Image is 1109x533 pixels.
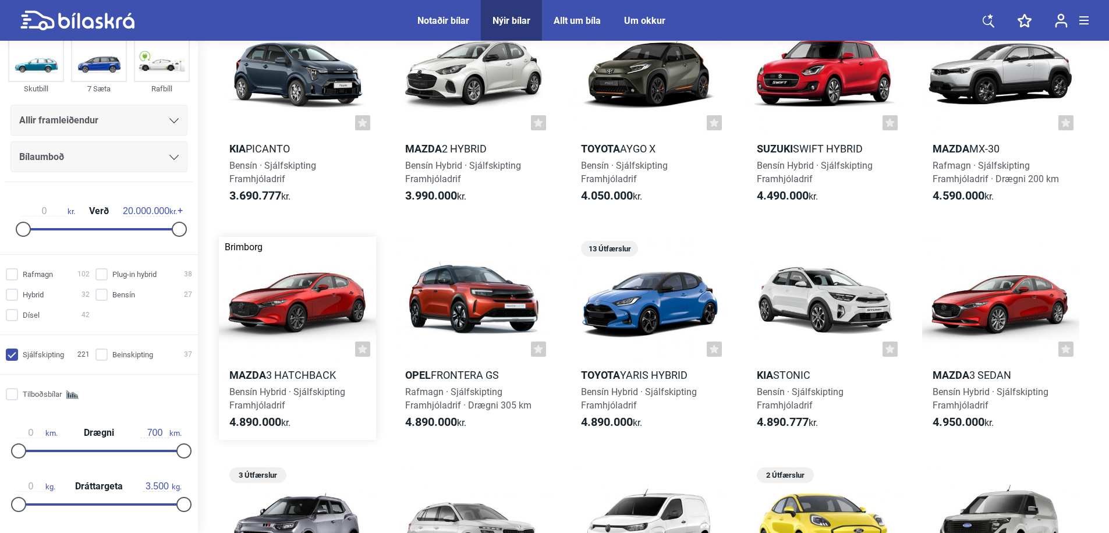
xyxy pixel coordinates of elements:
h2: Picanto [219,142,376,155]
span: kr. [933,415,994,429]
span: kr. [933,189,994,203]
b: 3.990.000 [405,189,457,202]
b: 3.690.777 [229,189,281,202]
h2: 2 Hybrid [395,142,552,155]
span: Beinskipting [112,349,153,361]
b: Mazda [933,143,969,155]
h2: Aygo X [571,142,728,155]
span: Bensín [112,289,135,301]
span: Hybrid [23,289,44,301]
b: Opel [405,369,431,381]
a: 3 ÚtfærslurSuzukiSwift HybridBensín Hybrid · SjálfskiptingFramhjóladrif4.490.000kr. [746,10,904,214]
span: 13 Útfærslur [587,241,632,257]
span: Bensín · Sjálfskipting Framhjóladrif [229,160,316,184]
div: 7 Sæta [71,82,127,95]
span: Bensín · Sjálfskipting Framhjóladrif [757,386,844,411]
a: OpelFrontera GSRafmagn · SjálfskiptingFramhjóladrif · Drægni 305 km4.890.000kr. [395,237,552,440]
b: 4.950.000 [933,415,984,429]
b: 4.490.000 [757,189,809,202]
div: Rafbíll [134,82,190,95]
a: Notaðir bílar [417,15,469,26]
span: kr. [21,206,75,216]
span: 42 [82,309,90,321]
h2: Yaris Hybrid [571,368,728,382]
span: kr. [229,189,290,203]
span: kr. [757,415,818,429]
a: MazdaMX-30Rafmagn · SjálfskiptingFramhjóladrif · Drægni 200 km4.590.000kr. [922,10,1079,214]
span: Bensín Hybrid · Sjálfskipting Framhjóladrif [405,160,521,184]
span: kr. [405,189,466,203]
span: 2 Útfærslur [763,467,808,483]
span: Bensín Hybrid · Sjálfskipting Framhjóladrif [229,386,345,411]
span: kr. [405,415,466,429]
span: 221 [77,349,90,361]
a: Mazda2 HybridBensín Hybrid · SjálfskiptingFramhjóladrif3.990.000kr. [395,10,552,214]
a: ToyotaAygo XBensín · SjálfskiptingFramhjóladrif4.050.000kr. [571,10,728,214]
span: km. [16,428,58,438]
span: Bílaumboð [19,149,64,165]
h2: Stonic [746,368,904,382]
span: kr. [581,189,642,203]
span: Allir framleiðendur [19,112,98,129]
span: 3 Útfærslur [235,467,281,483]
img: user-login.svg [1055,13,1068,28]
b: 4.890.777 [757,415,809,429]
span: kg. [143,481,182,492]
span: kr. [581,415,642,429]
span: Rafmagn · Sjálfskipting Framhjóladrif · Drægni 200 km [933,160,1059,184]
span: Rafmagn [23,268,53,280]
span: kr. [123,206,177,216]
div: Brimborg [225,243,263,252]
span: Bensín · Sjálfskipting Framhjóladrif [581,160,668,184]
b: 4.890.000 [229,415,281,429]
b: Mazda [405,143,442,155]
b: 4.590.000 [933,189,984,202]
span: 102 [77,268,90,280]
span: Bensín Hybrid · Sjálfskipting Framhjóladrif [757,160,873,184]
b: Mazda [933,369,969,381]
span: Bensín Hybrid · Sjálfskipting Framhjóladrif [933,386,1048,411]
a: 2 ÚtfærslurKiaPicantoBensín · SjálfskiptingFramhjóladrif3.690.777kr. [219,10,376,214]
b: 4.890.000 [405,415,457,429]
a: 13 ÚtfærslurToyotaYaris HybridBensín Hybrid · SjálfskiptingFramhjóladrif4.890.000kr. [571,237,728,440]
span: Verð [86,207,112,216]
h2: Swift Hybrid [746,142,904,155]
span: 27 [184,289,192,301]
h2: 3 Hatchback [219,368,376,382]
a: BrimborgMazda3 HatchbackBensín Hybrid · SjálfskiptingFramhjóladrif4.890.000kr. [219,237,376,440]
div: Skutbíll [8,82,64,95]
span: Bensín Hybrid · Sjálfskipting Framhjóladrif [581,386,697,411]
b: 4.890.000 [581,415,633,429]
span: Tilboðsbílar [23,388,62,400]
span: km. [140,428,182,438]
span: kg. [16,481,55,492]
b: 4.050.000 [581,189,633,202]
span: 37 [184,349,192,361]
span: Sjálfskipting [23,349,64,361]
a: Nýir bílar [493,15,530,26]
a: Allt um bíla [554,15,601,26]
a: Mazda3 SedanBensín Hybrid · SjálfskiptingFramhjóladrif4.950.000kr. [922,237,1079,440]
h2: 3 Sedan [922,368,1079,382]
span: 32 [82,289,90,301]
a: Um okkur [624,15,665,26]
span: Plug-in hybrid [112,268,157,280]
b: Kia [757,369,773,381]
span: Dráttargeta [72,482,126,491]
span: Rafmagn · Sjálfskipting Framhjóladrif · Drægni 305 km [405,386,532,411]
a: KiaStonicBensín · SjálfskiptingFramhjóladrif4.890.777kr. [746,237,904,440]
b: Mazda [229,369,266,381]
b: Toyota [581,369,620,381]
span: Drægni [81,428,117,438]
span: 38 [184,268,192,280]
span: kr. [229,415,290,429]
b: Suzuki [757,143,793,155]
b: Kia [229,143,246,155]
h2: MX-30 [922,142,1079,155]
span: Dísel [23,309,40,321]
span: kr. [757,189,818,203]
